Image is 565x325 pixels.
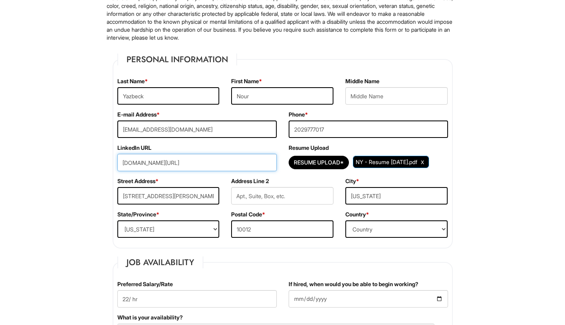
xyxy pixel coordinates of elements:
label: Phone [289,111,308,119]
legend: Job Availability [117,256,203,268]
label: LinkedIn URL [117,144,151,152]
input: Street Address [117,187,220,205]
button: Resume Upload*Resume Upload* [289,156,349,169]
select: Country [345,220,448,238]
label: Middle Name [345,77,379,85]
input: E-mail Address [117,120,277,138]
legend: Personal Information [117,54,237,65]
label: Last Name [117,77,148,85]
input: Postal Code [231,220,333,238]
label: What is your availability? [117,314,183,321]
label: If hired, when would you be able to begin working? [289,280,418,288]
input: City [345,187,448,205]
label: Address Line 2 [231,177,269,185]
label: Street Address [117,177,159,185]
input: Phone [289,120,448,138]
input: Preferred Salary/Rate [117,290,277,308]
input: Apt., Suite, Box, etc. [231,187,333,205]
input: First Name [231,87,333,105]
label: City [345,177,359,185]
input: LinkedIn URL [117,154,277,171]
a: Clear Uploaded File [419,157,426,167]
select: State/Province [117,220,220,238]
label: Postal Code [231,210,265,218]
input: Last Name [117,87,220,105]
label: State/Province [117,210,159,218]
label: Preferred Salary/Rate [117,280,173,288]
label: E-mail Address [117,111,160,119]
label: Country [345,210,369,218]
label: First Name [231,77,262,85]
input: Middle Name [345,87,448,105]
span: NY - Resume [DATE].pdf [356,159,417,165]
label: Resume Upload [289,144,329,152]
